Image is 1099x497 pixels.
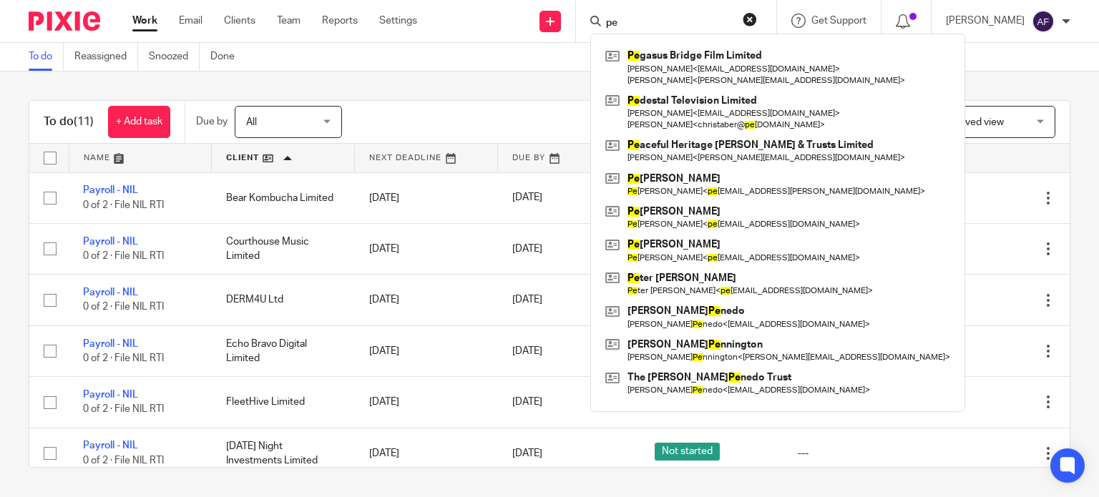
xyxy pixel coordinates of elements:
span: [DATE] [512,295,542,305]
span: Not started [655,443,720,461]
span: 0 of 2 · File NIL RTI [83,456,164,466]
span: [DATE] [512,448,542,458]
a: Payroll - NIL [83,339,138,349]
span: [DATE] [512,397,542,407]
td: [DATE] [355,172,498,223]
td: [DATE] [355,275,498,325]
a: Reports [322,14,358,28]
button: Clear [743,12,757,26]
td: [DATE] [355,325,498,376]
a: Settings [379,14,417,28]
a: Payroll - NIL [83,441,138,451]
a: Snoozed [149,43,200,71]
td: Echo Bravo Digital Limited [212,325,355,376]
span: [DATE] [512,346,542,356]
td: [DATE] [355,223,498,274]
td: Courthouse Music Limited [212,223,355,274]
span: 0 of 2 · File NIL RTI [83,200,164,210]
a: To do [29,43,64,71]
h1: To do [44,114,94,129]
img: Pixie [29,11,100,31]
span: [DATE] [512,244,542,254]
img: svg%3E [1032,10,1055,33]
span: (11) [74,116,94,127]
p: Due by [196,114,228,129]
td: [DATE] Night Investments Limited [212,428,355,478]
span: 0 of 2 · File NIL RTI [83,353,164,363]
a: Reassigned [74,43,138,71]
a: Clients [224,14,255,28]
a: Work [132,14,157,28]
td: [DATE] [355,377,498,428]
a: Payroll - NIL [83,185,138,195]
span: 0 of 2 · File NIL RTI [83,302,164,313]
span: 0 of 2 · File NIL RTI [83,405,164,415]
a: Payroll - NIL [83,237,138,247]
p: [PERSON_NAME] [946,14,1025,28]
td: FleetHive Limited [212,377,355,428]
td: DERM4U Ltd [212,275,355,325]
div: --- [798,446,912,461]
a: Team [277,14,301,28]
span: Get Support [811,16,866,26]
a: Done [210,43,245,71]
td: Bear Kombucha Limited [212,172,355,223]
input: Search [605,17,733,30]
a: Email [179,14,202,28]
span: 0 of 2 · File NIL RTI [83,251,164,261]
a: Payroll - NIL [83,390,138,400]
span: All [246,117,257,127]
td: [DATE] [355,428,498,478]
span: [DATE] [512,193,542,203]
a: + Add task [108,106,170,138]
a: Payroll - NIL [83,287,138,297]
